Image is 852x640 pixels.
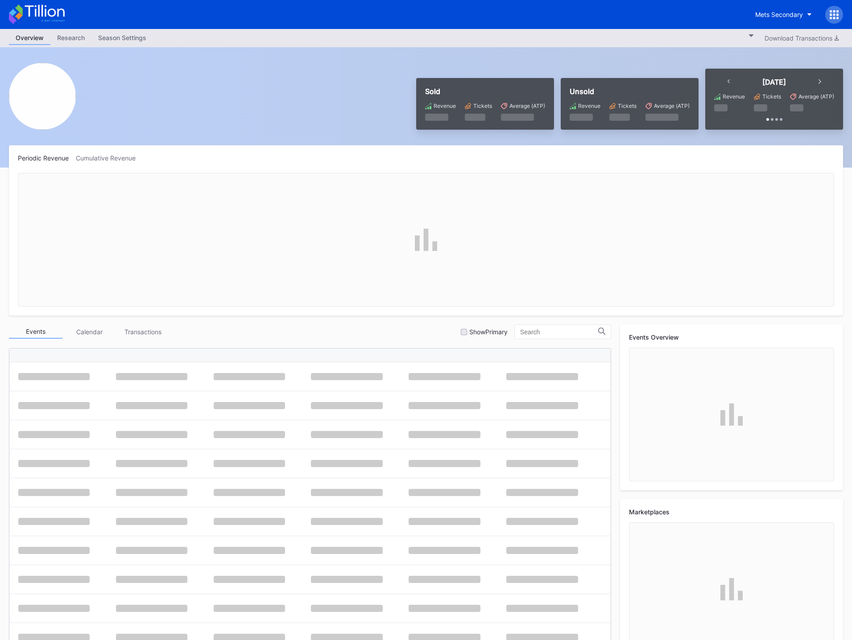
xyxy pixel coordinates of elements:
[469,328,508,336] div: Show Primary
[91,31,153,44] div: Season Settings
[520,328,598,336] input: Search
[116,325,170,339] div: Transactions
[473,103,492,109] div: Tickets
[9,31,50,45] a: Overview
[91,31,153,45] a: Season Settings
[762,78,786,86] div: [DATE]
[618,103,637,109] div: Tickets
[434,103,456,109] div: Revenue
[723,93,745,100] div: Revenue
[509,103,545,109] div: Average (ATP)
[62,325,116,339] div: Calendar
[76,154,143,162] div: Cumulative Revenue
[749,6,819,23] button: Mets Secondary
[762,93,781,100] div: Tickets
[798,93,834,100] div: Average (ATP)
[50,31,91,44] div: Research
[9,325,62,339] div: Events
[629,508,834,516] div: Marketplaces
[570,87,690,96] div: Unsold
[760,32,843,44] button: Download Transactions
[18,154,76,162] div: Periodic Revenue
[425,87,545,96] div: Sold
[654,103,690,109] div: Average (ATP)
[578,103,600,109] div: Revenue
[755,11,803,18] div: Mets Secondary
[629,333,834,341] div: Events Overview
[765,34,839,42] div: Download Transactions
[50,31,91,45] a: Research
